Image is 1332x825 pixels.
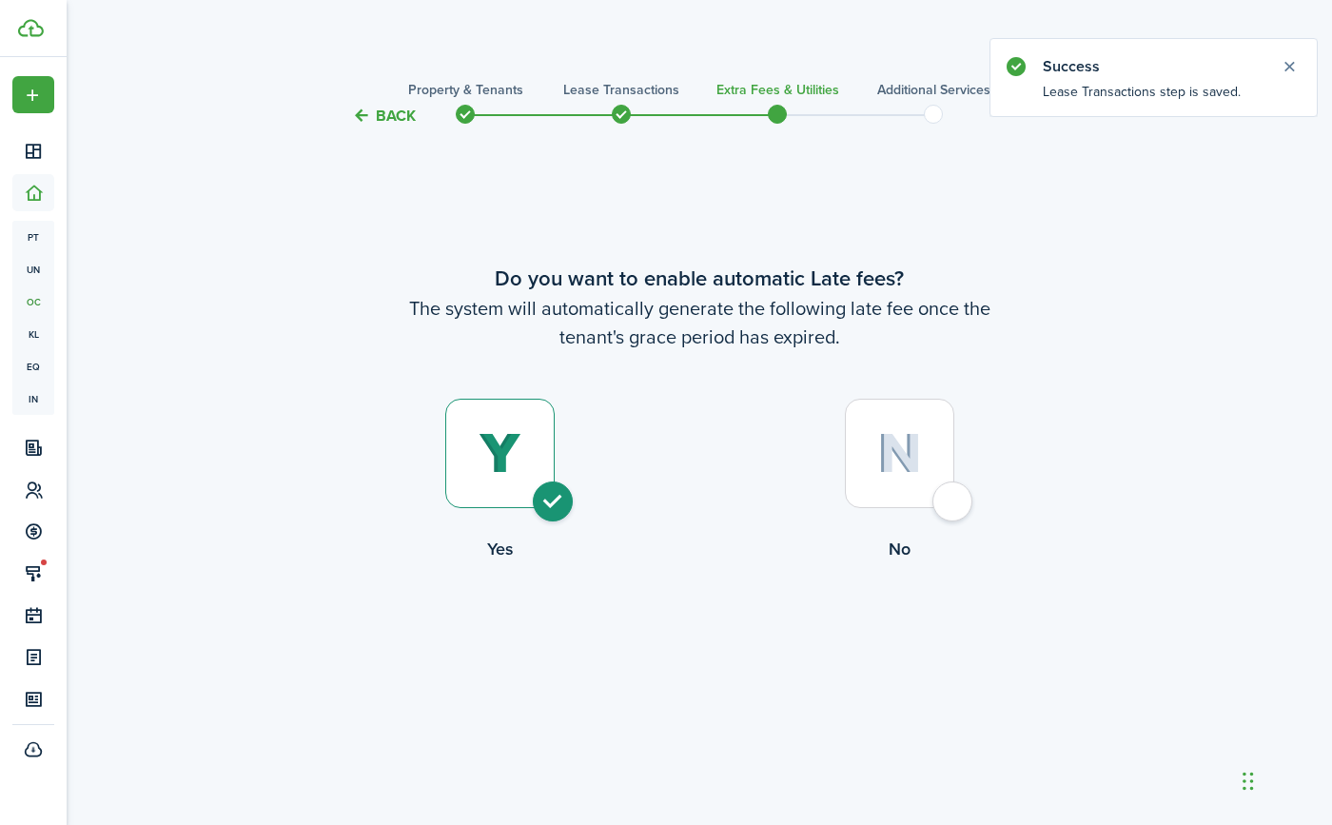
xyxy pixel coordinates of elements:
[12,383,54,415] a: in
[300,263,1099,294] wizard-step-header-title: Do you want to enable automatic Late fees?
[408,80,523,100] h3: Property & Tenants
[12,221,54,253] a: pt
[563,80,679,100] h3: Lease Transactions
[12,350,54,383] a: eq
[12,318,54,350] a: kl
[479,433,521,475] img: Yes (selected)
[1276,53,1303,80] button: Close notify
[12,76,54,113] button: Open menu
[12,285,54,318] a: oc
[990,82,1317,116] notify-body: Lease Transactions step is saved.
[1243,753,1254,810] div: Drag
[1237,734,1332,825] iframe: Chat Widget
[18,19,44,37] img: TenantCloud
[877,433,922,474] img: No
[699,537,1099,561] control-radio-card-title: No
[352,106,416,126] button: Back
[300,294,1099,351] wizard-step-header-description: The system will automatically generate the following late fee once the tenant's grace period has ...
[300,537,699,561] control-radio-card-title: Yes
[1043,55,1262,78] notify-title: Success
[716,80,839,100] h3: Extra fees & Utilities
[877,80,990,100] h3: Additional Services
[12,253,54,285] a: un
